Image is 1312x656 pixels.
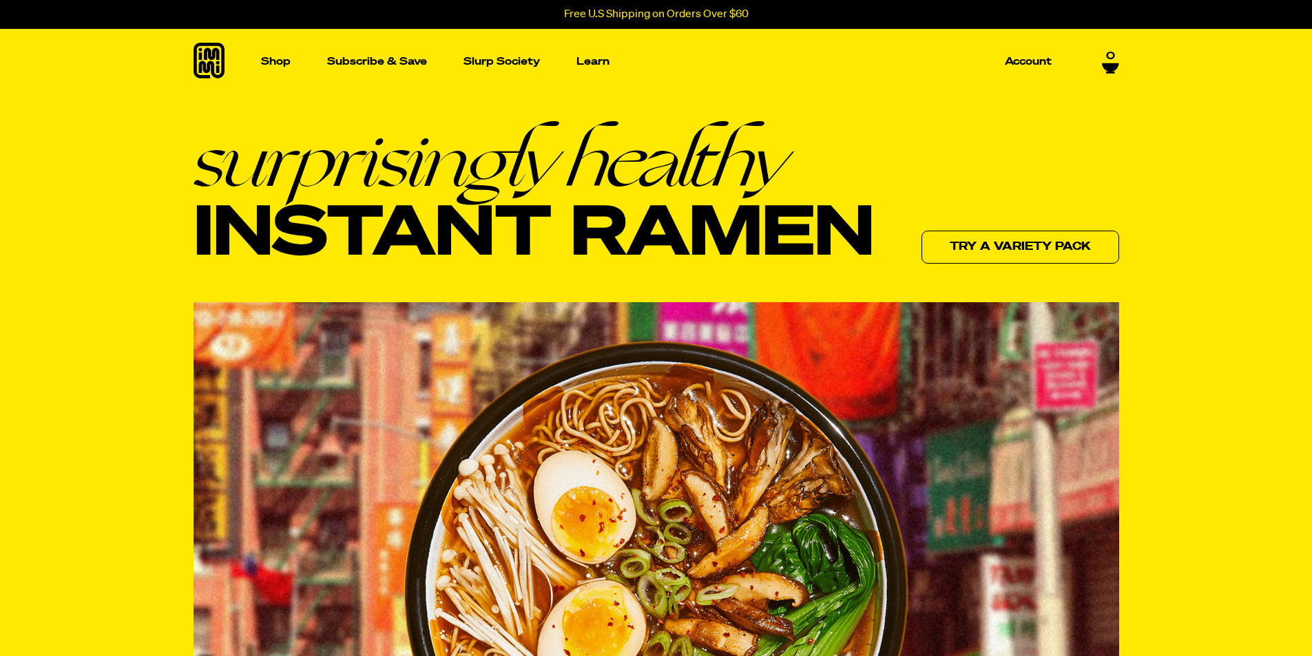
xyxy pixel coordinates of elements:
a: Account [999,51,1057,72]
em: surprisingly healthy [194,122,874,198]
a: Shop [256,29,296,94]
a: Try a variety pack [921,231,1119,264]
h1: Instant Ramen [194,122,874,273]
p: Shop [261,56,291,67]
p: Account [1005,56,1052,67]
p: Learn [576,56,610,67]
p: Subscribe & Save [327,56,427,67]
a: 0 [1102,50,1119,74]
p: Slurp Society [464,56,540,67]
a: Learn [571,29,615,94]
a: Subscribe & Save [322,51,433,72]
span: 0 [1106,50,1115,63]
nav: Main navigation [256,29,1057,94]
p: Free U.S Shipping on Orders Over $60 [564,8,749,21]
a: Slurp Society [458,51,545,72]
